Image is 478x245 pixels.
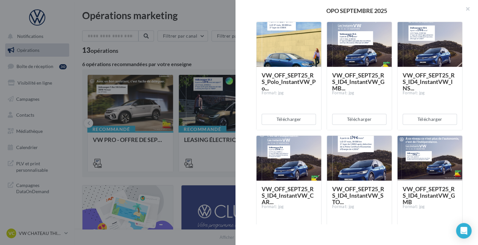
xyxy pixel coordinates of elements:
div: Format: jpg [262,204,316,210]
button: Télécharger [332,114,386,125]
div: Format: jpg [403,90,457,96]
span: VW_OFF_SEPT25_RS_ID4_InstantVW_STO... [332,185,384,205]
span: VW_OFF_SEPT25_RS_Polo_InstantVW_Po... [262,72,316,92]
div: OPO SEPTEMBRE 2025 [246,8,468,14]
div: Format: jpg [403,204,457,210]
button: Télécharger [403,114,457,125]
div: Format: jpg [262,90,316,96]
div: Open Intercom Messenger [456,223,472,239]
span: VW_OFF_SEPT25_RS_ID4_InstantVW_GMB... [332,72,385,92]
span: VW_OFF_SEPT25_RS_ID4_InstantVW_GMB [403,185,455,205]
div: Format: jpg [332,90,386,96]
span: VW_OFF_SEPT25_RS_ID4_InstantVW_INS... [403,72,455,92]
button: Télécharger [262,114,316,125]
div: Format: jpg [332,204,386,210]
span: VW_OFF_SEPT25_RS_ID4_InstantVW_CAR... [262,185,314,205]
